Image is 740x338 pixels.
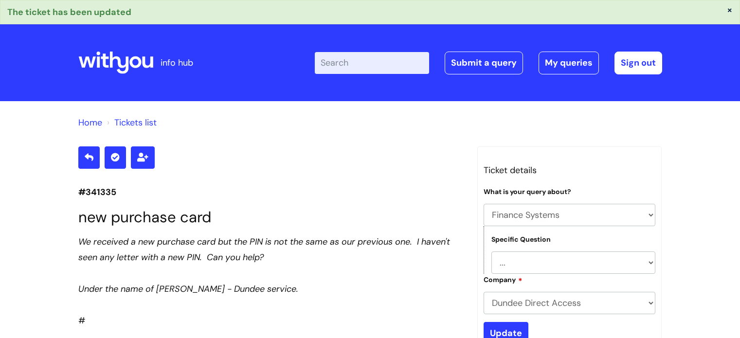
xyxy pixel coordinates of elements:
p: #341335 [78,184,463,200]
a: Submit a query [445,52,523,74]
button: × [727,5,733,14]
a: Tickets list [114,117,157,128]
input: Search [315,52,429,73]
label: Company [484,274,523,284]
li: Solution home [78,115,102,130]
a: My queries [539,52,599,74]
label: What is your query about? [484,188,571,196]
p: info hub [161,55,193,71]
a: Sign out [614,52,662,74]
a: Home [78,117,102,128]
h1: new purchase card [78,208,463,226]
label: Specific Question [491,235,551,244]
div: # [78,234,463,328]
i: Under the name of [PERSON_NAME] - Dundee service. [78,283,298,295]
h3: Ticket details [484,162,656,178]
li: Tickets list [105,115,157,130]
div: | - [315,52,662,74]
i: We received a new purchase card but the PIN is not the same as our previous one. I haven't seen a... [78,236,450,263]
